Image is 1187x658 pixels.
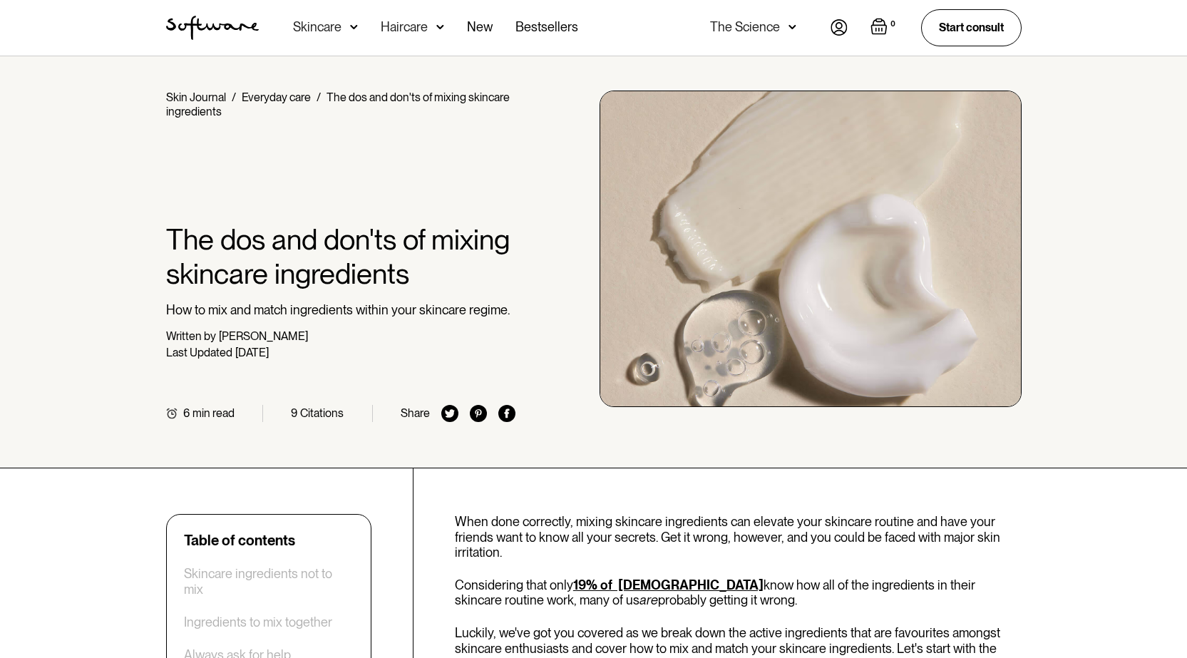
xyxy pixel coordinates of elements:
[455,514,1022,560] p: When done correctly, mixing skincare ingredients can elevate your skincare routine and have your ...
[192,406,235,420] div: min read
[166,329,216,343] div: Written by
[350,20,358,34] img: arrow down
[166,222,516,291] h1: The dos and don'ts of mixing skincare ingredients
[870,18,898,38] a: Open empty cart
[166,16,259,40] img: Software Logo
[184,532,295,549] div: Table of contents
[166,346,232,359] div: Last Updated
[166,16,259,40] a: home
[166,302,516,318] p: How to mix and match ingredients within your skincare regime.
[436,20,444,34] img: arrow down
[573,577,764,592] a: 19% of [DEMOGRAPHIC_DATA]
[183,406,190,420] div: 6
[166,91,510,118] div: The dos and don'ts of mixing skincare ingredients
[300,406,344,420] div: Citations
[381,20,428,34] div: Haircare
[788,20,796,34] img: arrow down
[166,91,226,104] a: Skin Journal
[293,20,341,34] div: Skincare
[441,405,458,422] img: twitter icon
[639,592,658,607] em: are
[242,91,311,104] a: Everyday care
[291,406,297,420] div: 9
[317,91,321,104] div: /
[235,346,269,359] div: [DATE]
[184,566,354,597] a: Skincare ingredients not to mix
[219,329,308,343] div: [PERSON_NAME]
[455,577,1022,608] p: Considering that only know how all of the ingredients in their skincare routine work, many of us ...
[921,9,1022,46] a: Start consult
[888,18,898,31] div: 0
[184,615,332,630] a: Ingredients to mix together
[232,91,236,104] div: /
[401,406,430,420] div: Share
[710,20,780,34] div: The Science
[498,405,515,422] img: facebook icon
[470,405,487,422] img: pinterest icon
